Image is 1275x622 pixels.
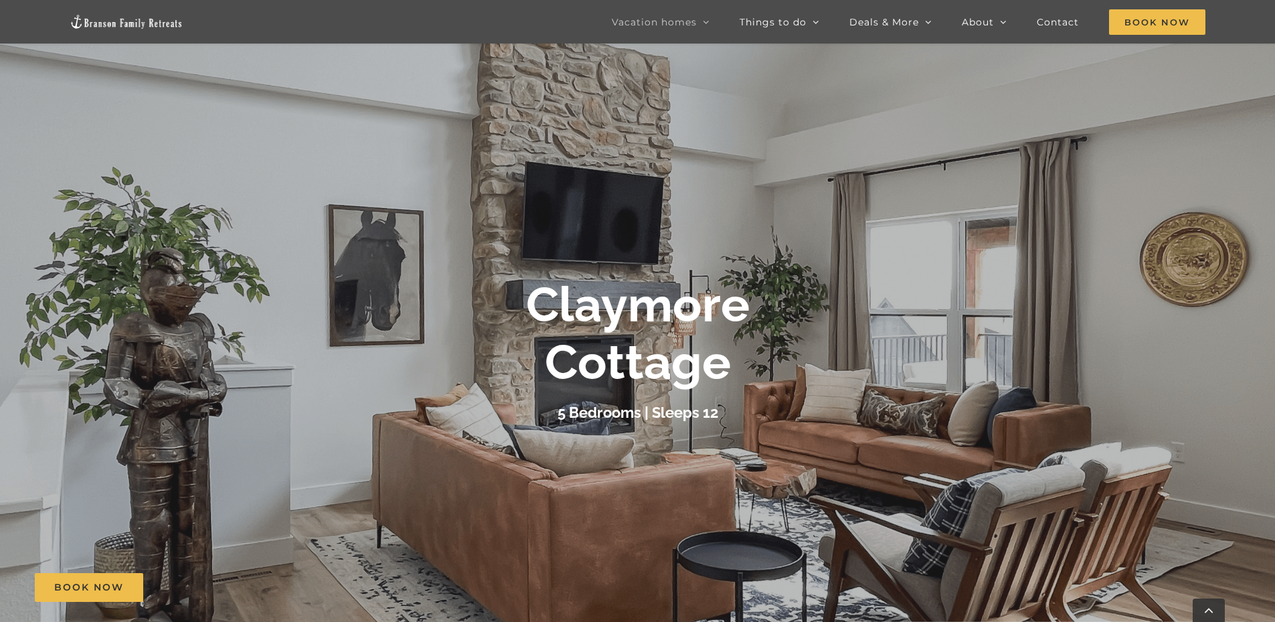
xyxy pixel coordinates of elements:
span: Vacation homes [612,17,697,27]
span: Deals & More [849,17,919,27]
b: Claymore Cottage [526,276,750,390]
span: Things to do [740,17,806,27]
span: Book Now [1109,9,1205,35]
h3: 5 Bedrooms | Sleeps 12 [558,404,718,421]
a: Book Now [35,573,143,602]
span: Book Now [54,582,124,593]
span: About [962,17,994,27]
span: Contact [1037,17,1079,27]
img: Branson Family Retreats Logo [70,14,183,29]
